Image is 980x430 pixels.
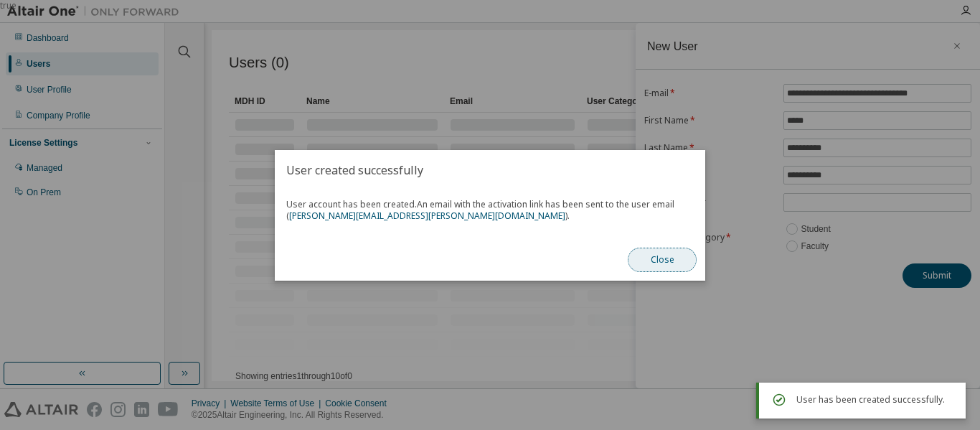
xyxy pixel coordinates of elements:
[796,391,954,408] div: User has been created successfully.
[286,198,674,222] span: An email with the activation link has been sent to the user email ( ).
[628,248,697,272] button: Close
[286,199,694,222] span: User account has been created.
[289,210,565,222] a: [PERSON_NAME][EMAIL_ADDRESS][PERSON_NAME][DOMAIN_NAME]
[275,150,705,190] h2: User created successfully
